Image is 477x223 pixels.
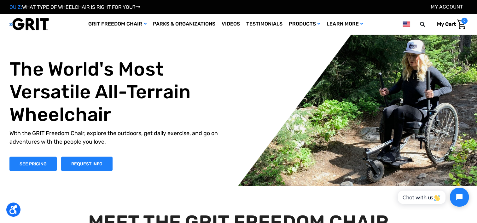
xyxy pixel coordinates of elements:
img: Cart [457,20,466,29]
a: Cart with 0 items [432,18,468,31]
span: QUIZ: [9,4,22,10]
a: Parks & Organizations [150,14,218,34]
a: QUIZ:WHAT TYPE OF WHEELCHAIR IS RIGHT FOR YOU? [9,4,140,10]
a: Learn More [323,14,366,34]
a: Shop Now [9,157,57,171]
h1: The World's Most Versatile All-Terrain Wheelchair [9,58,232,126]
img: us.png [403,20,410,28]
span: My Cart [437,21,456,27]
input: Search [423,18,432,31]
p: With the GRIT Freedom Chair, explore the outdoors, get daily exercise, and go on adventures with ... [9,129,232,146]
a: Videos [218,14,243,34]
a: GRIT Freedom Chair [85,14,150,34]
span: 0 [461,18,468,24]
iframe: Tidio Chat [391,182,474,212]
img: GRIT All-Terrain Wheelchair and Mobility Equipment [9,18,49,31]
a: Slide number 1, Request Information [61,157,113,171]
a: Products [286,14,323,34]
span: Phone Number [104,26,138,32]
a: Account [431,4,463,10]
a: Testimonials [243,14,286,34]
